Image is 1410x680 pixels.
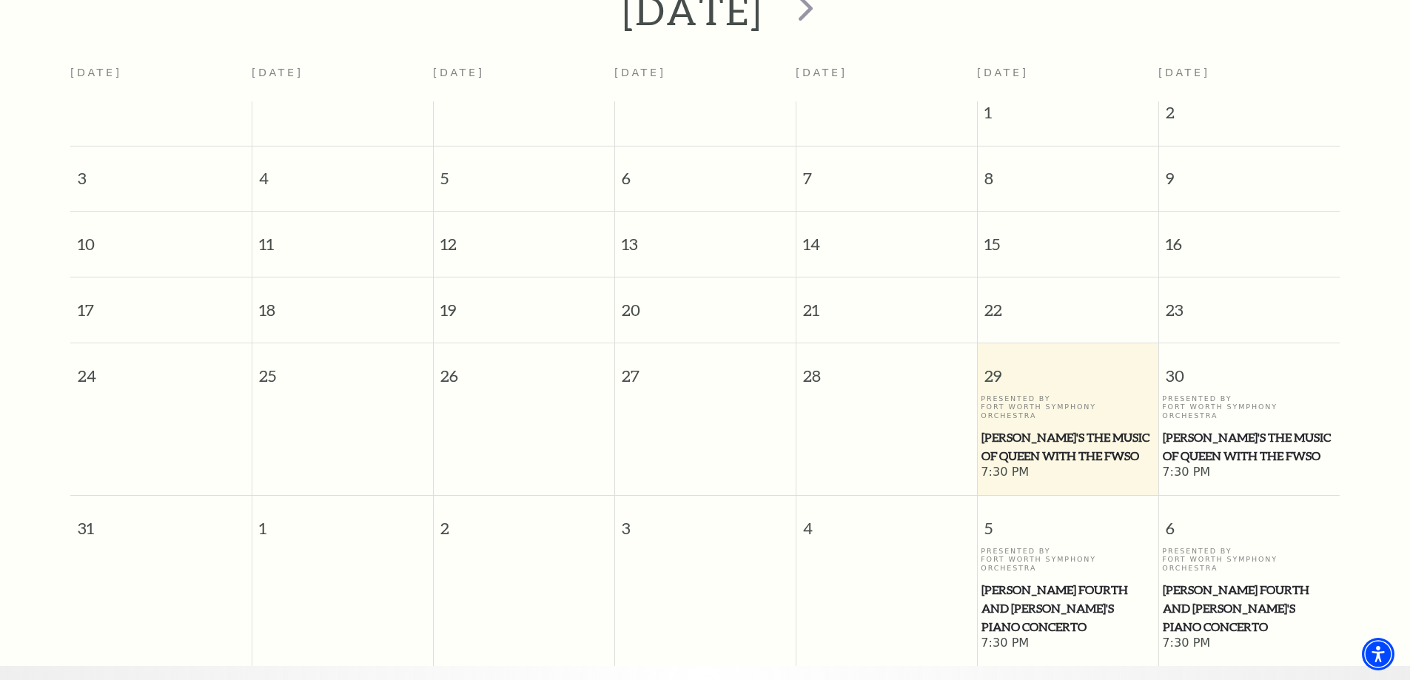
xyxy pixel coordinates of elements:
span: 15 [978,212,1158,263]
th: [DATE] [614,58,796,101]
span: 14 [796,212,977,263]
p: Presented By Fort Worth Symphony Orchestra [1162,547,1336,572]
span: [DATE] [977,67,1029,78]
p: Presented By Fort Worth Symphony Orchestra [981,394,1155,420]
span: 4 [796,496,977,547]
span: 29 [978,343,1158,394]
span: 7:30 PM [1162,465,1336,481]
span: 22 [978,277,1158,329]
span: 19 [434,277,614,329]
span: 3 [615,496,796,547]
p: Presented By Fort Worth Symphony Orchestra [981,547,1155,572]
span: 3 [70,147,252,198]
span: 10 [70,212,252,263]
span: 7:30 PM [1162,636,1336,652]
div: Accessibility Menu [1362,638,1394,670]
span: 6 [615,147,796,198]
span: 7:30 PM [981,636,1155,652]
span: [DATE] [1158,67,1210,78]
span: 2 [1159,101,1340,131]
span: 8 [978,147,1158,198]
span: [PERSON_NAME] Fourth and [PERSON_NAME]'s Piano Concerto [981,581,1154,636]
span: 20 [615,277,796,329]
span: 26 [434,343,614,394]
span: 7 [796,147,977,198]
span: 11 [252,212,433,263]
span: 1 [252,496,433,547]
span: 2 [434,496,614,547]
span: 9 [1159,147,1340,198]
span: [PERSON_NAME] Fourth and [PERSON_NAME]'s Piano Concerto [1163,581,1335,636]
span: 12 [434,212,614,263]
th: [DATE] [433,58,614,101]
span: 18 [252,277,433,329]
span: 23 [1159,277,1340,329]
th: [DATE] [70,58,252,101]
span: 28 [796,343,977,394]
span: 13 [615,212,796,263]
span: 5 [434,147,614,198]
span: 24 [70,343,252,394]
p: Presented By Fort Worth Symphony Orchestra [1162,394,1336,420]
span: 6 [1159,496,1340,547]
span: 5 [978,496,1158,547]
span: 16 [1159,212,1340,263]
span: 30 [1159,343,1340,394]
span: 27 [615,343,796,394]
th: [DATE] [252,58,433,101]
span: 25 [252,343,433,394]
span: 4 [252,147,433,198]
span: 1 [978,101,1158,131]
span: [PERSON_NAME]'s The Music of Queen with the FWSO [981,428,1154,465]
span: 7:30 PM [981,465,1155,481]
span: 21 [796,277,977,329]
span: 17 [70,277,252,329]
span: [PERSON_NAME]'s The Music of Queen with the FWSO [1163,428,1335,465]
th: [DATE] [796,58,977,101]
span: 31 [70,496,252,547]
